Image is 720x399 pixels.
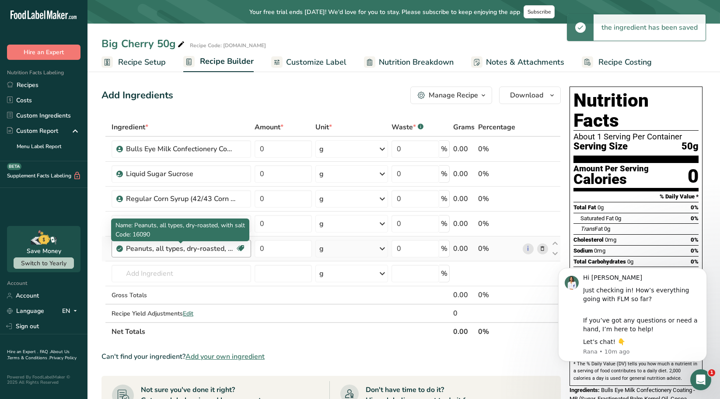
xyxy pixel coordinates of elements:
div: 0% [478,194,519,204]
button: Manage Recipe [410,87,492,104]
span: Cholesterol [573,236,604,243]
button: Hire an Expert [7,45,80,60]
span: Fat [580,226,603,232]
div: 0% [478,219,519,229]
div: g [319,144,324,154]
div: EN [62,306,80,316]
a: Language [7,303,44,319]
span: Grams [453,122,475,132]
div: Big Cherry 50g [101,36,186,52]
span: Amount [255,122,283,132]
span: Unit [315,122,332,132]
div: 0 [453,308,475,319]
button: Switch to Yearly [14,257,74,269]
th: Net Totals [110,322,451,340]
a: FAQ . [40,349,50,355]
a: Privacy Policy [49,355,77,361]
span: 0mg [605,236,616,243]
div: Liquid Sugar Sucrose [126,169,235,179]
div: Powered By FoodLabelMaker © 2025 All Rights Reserved [7,375,80,385]
div: Peanuts, all types, dry-roasted, with salt [126,243,235,254]
a: Recipe Setup [101,52,166,72]
iframe: Intercom live chat [690,369,711,390]
a: i [523,243,534,254]
button: Download [499,87,561,104]
span: Nutrition Breakdown [379,56,454,68]
div: g [319,268,324,279]
span: 0mg [594,247,605,254]
div: Custom Report [7,126,58,135]
span: 0g [615,215,621,222]
div: 0% [478,290,519,300]
div: g [319,219,324,229]
div: Gross Totals [112,291,251,300]
a: About Us . [7,349,70,361]
span: Ingredients: [570,387,600,393]
span: 50g [682,141,699,152]
input: Add Ingredient [112,265,251,282]
a: Recipe Builder [183,52,254,73]
div: About 1 Serving Per Container [573,132,699,141]
span: Add your own ingredient [185,351,265,362]
span: 0g [598,204,604,211]
span: Notes & Attachments [486,56,564,68]
div: 0 [688,165,699,188]
div: 0.00 [453,169,475,179]
div: Save Money [27,246,61,256]
i: Trans [580,226,595,232]
span: Percentage [478,122,515,132]
span: Code: 16090 [115,230,150,239]
div: 0.00 [453,144,475,154]
div: the ingredient has been saved [594,14,706,41]
span: 0% [691,236,699,243]
iframe: Intercom notifications message [545,255,720,375]
button: Subscribe [524,5,555,18]
a: Hire an Expert . [7,349,38,355]
span: 0% [691,215,699,222]
div: 0.00 [453,194,475,204]
span: Edit [183,309,193,318]
th: 0.00 [451,322,476,340]
span: 0% [691,204,699,211]
a: Terms & Conditions . [7,355,49,361]
span: Recipe Costing [598,56,652,68]
span: Customize Label [286,56,346,68]
div: Add Ingredients [101,88,173,103]
a: Recipe Costing [582,52,652,72]
div: Waste [391,122,423,132]
div: 0.00 [453,290,475,300]
span: Serving Size [573,141,628,152]
span: 1 [708,369,715,376]
span: 0g [604,226,610,232]
span: Subscribe [528,8,551,15]
a: Nutrition Breakdown [364,52,454,72]
div: BETA [7,163,21,170]
div: g [319,194,324,204]
section: % Daily Value * [573,191,699,202]
div: g [319,169,324,179]
span: Recipe Setup [118,56,166,68]
a: Notes & Attachments [471,52,564,72]
div: Calories [573,173,649,186]
div: Can't find your ingredient? [101,351,561,362]
div: 0.00 [453,219,475,229]
span: 0% [691,247,699,254]
div: Recipe Code: [DOMAIN_NAME] [190,42,266,49]
div: 0% [478,169,519,179]
h1: Nutrition Facts [573,90,699,131]
span: Switch to Yearly [21,259,66,267]
span: Your free trial ends [DATE]! We'd love for you to stay. Please subscribe to keep enjoying the app [249,7,520,17]
div: 0.00 [453,243,475,254]
span: Download [510,90,543,101]
div: g [319,243,324,254]
div: 0% [478,243,519,254]
th: 0% [476,322,521,340]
